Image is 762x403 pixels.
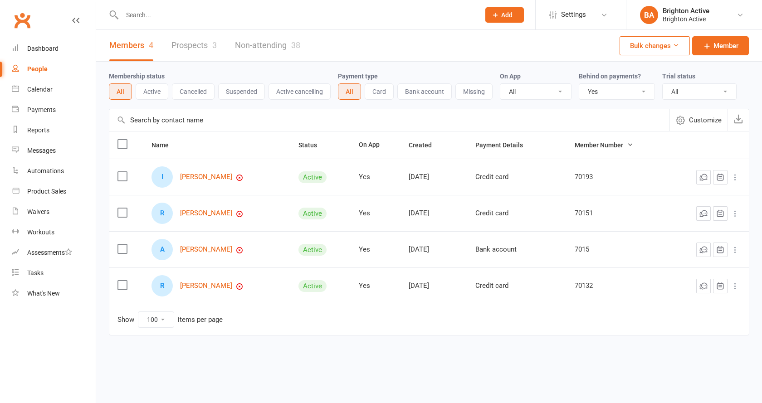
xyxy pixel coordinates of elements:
[136,83,168,100] button: Active
[365,83,394,100] button: Card
[12,202,96,222] a: Waivers
[27,86,53,93] div: Calendar
[109,109,669,131] input: Search by contact name
[117,311,223,328] div: Show
[12,222,96,243] a: Workouts
[12,100,96,120] a: Payments
[12,120,96,141] a: Reports
[12,79,96,100] a: Calendar
[12,243,96,263] a: Assessments
[692,36,749,55] a: Member
[27,269,44,277] div: Tasks
[109,30,153,61] a: Members4
[12,59,96,79] a: People
[663,7,709,15] div: Brighton Active
[455,83,493,100] button: Missing
[151,239,173,260] div: A
[298,140,327,151] button: Status
[27,45,59,52] div: Dashboard
[359,282,392,290] div: Yes
[180,246,232,253] a: [PERSON_NAME]
[409,140,442,151] button: Created
[151,203,173,224] div: R
[475,209,558,217] div: Credit card
[151,275,173,296] div: R
[409,246,459,253] div: [DATE]
[12,39,96,59] a: Dashboard
[11,9,34,32] a: Clubworx
[669,109,728,131] button: Customize
[640,6,658,24] div: BA
[475,282,558,290] div: Credit card
[298,171,327,183] div: Active
[663,15,709,23] div: Brighton Active
[579,73,641,80] label: Behind on payments?
[109,73,165,80] label: Membership status
[109,83,132,100] button: All
[12,181,96,202] a: Product Sales
[409,209,459,217] div: [DATE]
[12,141,96,161] a: Messages
[359,246,392,253] div: Yes
[575,173,659,181] div: 70193
[475,246,558,253] div: Bank account
[662,73,695,80] label: Trial status
[409,173,459,181] div: [DATE]
[620,36,690,55] button: Bulk changes
[575,282,659,290] div: 70132
[269,83,331,100] button: Active cancelling
[27,126,49,134] div: Reports
[12,283,96,304] a: What's New
[12,161,96,181] a: Automations
[298,208,327,219] div: Active
[12,263,96,283] a: Tasks
[27,228,54,236] div: Workouts
[151,140,179,151] button: Name
[27,147,56,154] div: Messages
[689,115,722,126] span: Customize
[359,209,392,217] div: Yes
[171,30,217,61] a: Prospects3
[575,141,633,149] span: Member Number
[27,65,48,73] div: People
[409,282,459,290] div: [DATE]
[149,40,153,50] div: 4
[298,141,327,149] span: Status
[291,40,300,50] div: 38
[180,173,232,181] a: [PERSON_NAME]
[397,83,452,100] button: Bank account
[27,290,60,297] div: What's New
[338,73,378,80] label: Payment type
[178,316,223,324] div: items per page
[575,209,659,217] div: 70151
[172,83,215,100] button: Cancelled
[180,282,232,290] a: [PERSON_NAME]
[338,83,361,100] button: All
[151,141,179,149] span: Name
[475,140,533,151] button: Payment Details
[27,208,49,215] div: Waivers
[359,173,392,181] div: Yes
[27,188,66,195] div: Product Sales
[475,173,558,181] div: Credit card
[501,11,513,19] span: Add
[351,131,401,159] th: On App
[475,141,533,149] span: Payment Details
[180,209,232,217] a: [PERSON_NAME]
[298,244,327,256] div: Active
[27,249,72,256] div: Assessments
[298,280,327,292] div: Active
[218,83,265,100] button: Suspended
[27,106,56,113] div: Payments
[212,40,217,50] div: 3
[27,167,64,175] div: Automations
[713,40,738,51] span: Member
[575,140,633,151] button: Member Number
[409,141,442,149] span: Created
[235,30,300,61] a: Non-attending38
[119,9,474,21] input: Search...
[575,246,659,253] div: 7015
[500,73,521,80] label: On App
[561,5,586,25] span: Settings
[485,7,524,23] button: Add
